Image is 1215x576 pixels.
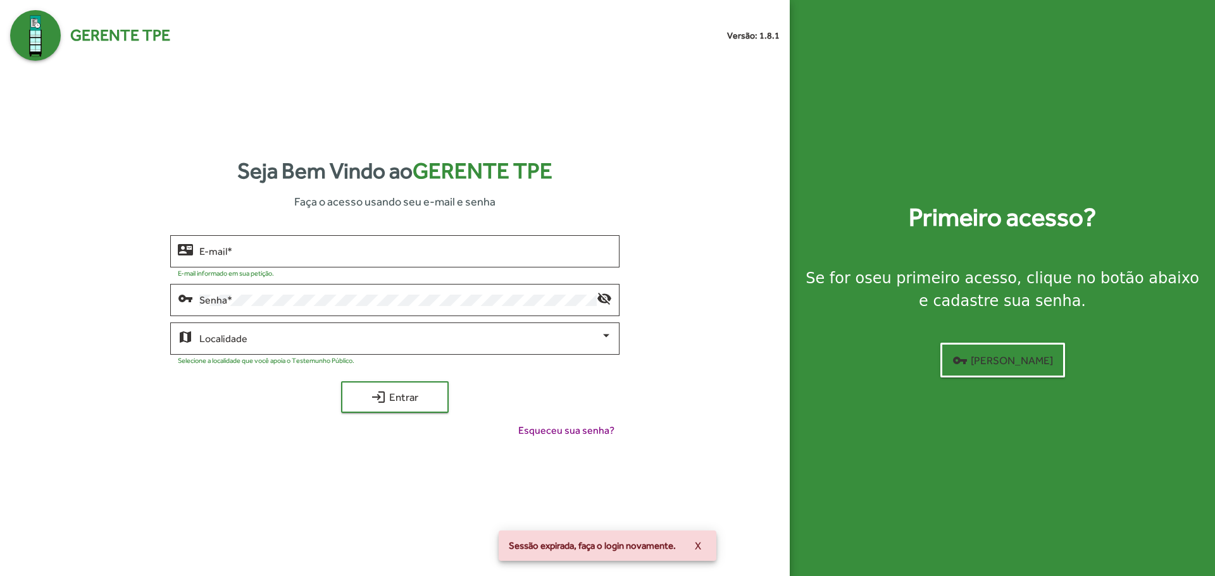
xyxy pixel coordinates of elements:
mat-icon: vpn_key [952,353,968,368]
mat-hint: Selecione a localidade que você apoia o Testemunho Público. [178,357,354,364]
strong: Primeiro acesso? [909,199,1096,236]
mat-icon: map [178,329,193,344]
mat-icon: login [371,389,386,405]
img: Logo Gerente [10,10,61,61]
mat-icon: vpn_key [178,290,193,305]
span: Sessão expirada, faça o login novamente. [509,539,676,552]
span: Gerente TPE [70,23,170,47]
span: X [695,534,701,557]
span: [PERSON_NAME] [952,349,1053,372]
strong: Seja Bem Vindo ao [237,154,552,188]
small: Versão: 1.8.1 [727,29,780,42]
strong: seu primeiro acesso [864,269,1017,287]
mat-icon: contact_mail [178,242,193,257]
span: Entrar [352,386,437,408]
span: Esqueceu sua senha? [518,423,614,438]
button: Entrar [341,381,449,413]
button: X [685,534,711,557]
mat-icon: visibility_off [597,290,612,305]
span: Faça o acesso usando seu e-mail e senha [294,193,495,210]
button: [PERSON_NAME] [940,343,1065,377]
span: Gerente TPE [413,158,552,183]
div: Se for o , clique no botão abaixo e cadastre sua senha. [805,267,1200,312]
mat-hint: E-mail informado em sua petição. [178,269,274,277]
